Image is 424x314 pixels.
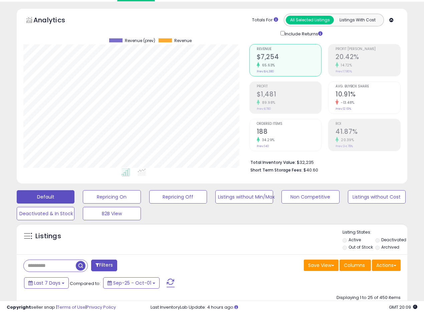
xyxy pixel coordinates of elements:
[257,47,322,51] span: Revenue
[349,244,373,250] label: Out of Stock
[151,304,418,311] div: Last InventoryLab Update: 4 hours ago.
[250,160,296,165] b: Total Inventory Value:
[340,260,371,271] button: Columns
[336,47,400,51] span: Profit [PERSON_NAME]
[257,90,322,99] h2: $1,481
[381,237,406,243] label: Deactivated
[7,304,116,311] div: seller snap | |
[257,53,322,62] h2: $7,254
[7,304,31,310] strong: Copyright
[91,260,117,271] button: Filters
[339,137,354,142] small: 20.39%
[275,30,331,37] div: Include Returns
[103,277,160,289] button: Sep-25 - Oct-01
[344,262,365,269] span: Columns
[86,304,116,310] a: Privacy Policy
[339,100,355,105] small: -13.48%
[286,16,334,24] button: All Selected Listings
[113,280,151,286] span: Sep-25 - Oct-01
[336,85,400,88] span: Avg. Buybox Share
[334,16,382,24] button: Listings With Cost
[125,38,155,43] span: Revenue (prev)
[257,69,274,73] small: Prev: $4,380
[349,237,361,243] label: Active
[257,107,271,111] small: Prev: $780
[257,144,269,148] small: Prev: 140
[260,63,275,68] small: 65.63%
[149,190,207,204] button: Repricing Off
[260,100,275,105] small: 89.98%
[260,137,275,142] small: 34.29%
[303,167,318,173] span: $40.60
[257,85,322,88] span: Profit
[336,144,353,148] small: Prev: 34.78%
[336,128,400,137] h2: 41.87%
[343,229,407,236] p: Listing States:
[34,280,60,286] span: Last 7 Days
[252,17,278,23] div: Totals For
[215,190,273,204] button: Listings without Min/Max
[389,304,417,310] span: 2025-10-9 20:09 GMT
[336,107,351,111] small: Prev: 12.61%
[174,38,192,43] span: Revenue
[281,190,339,204] button: Non Competitive
[17,190,74,204] button: Default
[35,232,61,241] h5: Listings
[336,53,400,62] h2: 20.42%
[257,128,322,137] h2: 188
[70,280,100,287] span: Compared to:
[83,207,141,220] button: B2B View
[336,69,352,73] small: Prev: 17.80%
[339,63,352,68] small: 14.72%
[57,304,85,310] a: Terms of Use
[24,277,69,289] button: Last 7 Days
[33,15,78,26] h5: Analytics
[304,260,339,271] button: Save View
[372,260,401,271] button: Actions
[83,190,141,204] button: Repricing On
[250,167,302,173] b: Short Term Storage Fees:
[336,90,400,99] h2: 10.91%
[257,122,322,126] span: Ordered Items
[336,122,400,126] span: ROI
[348,190,406,204] button: Listings without Cost
[381,244,399,250] label: Archived
[17,207,74,220] button: Deactivated & In Stock
[250,158,396,166] li: $32,235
